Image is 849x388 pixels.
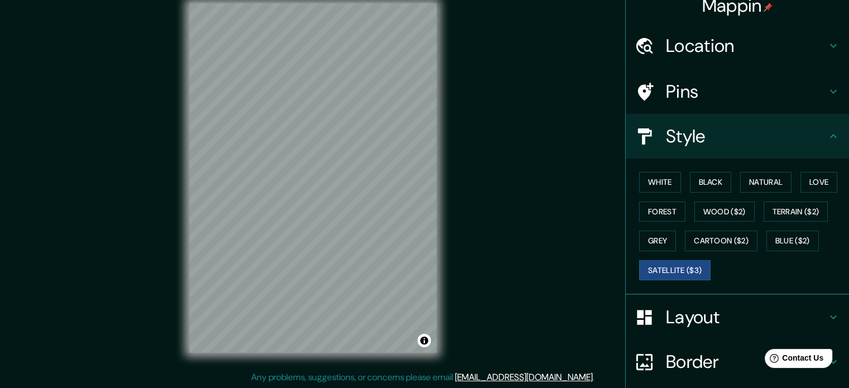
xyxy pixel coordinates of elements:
h4: Style [666,125,827,147]
a: [EMAIL_ADDRESS][DOMAIN_NAME] [455,371,593,383]
button: White [639,172,681,193]
p: Any problems, suggestions, or concerns please email . [251,371,594,384]
div: Border [626,339,849,384]
div: Style [626,114,849,159]
button: Terrain ($2) [764,202,828,222]
h4: Layout [666,306,827,328]
div: . [594,371,596,384]
div: . [596,371,598,384]
button: Forest [639,202,685,222]
div: Layout [626,295,849,339]
button: Satellite ($3) [639,260,711,281]
button: Cartoon ($2) [685,231,757,251]
div: Pins [626,69,849,114]
img: pin-icon.png [764,3,773,12]
h4: Border [666,351,827,373]
canvas: Map [189,3,437,353]
button: Wood ($2) [694,202,755,222]
button: Natural [740,172,792,193]
button: Love [800,172,837,193]
button: Black [690,172,732,193]
h4: Pins [666,80,827,103]
h4: Location [666,35,827,57]
iframe: Help widget launcher [750,344,837,376]
div: Location [626,23,849,68]
button: Grey [639,231,676,251]
button: Toggle attribution [418,334,431,347]
button: Blue ($2) [766,231,819,251]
